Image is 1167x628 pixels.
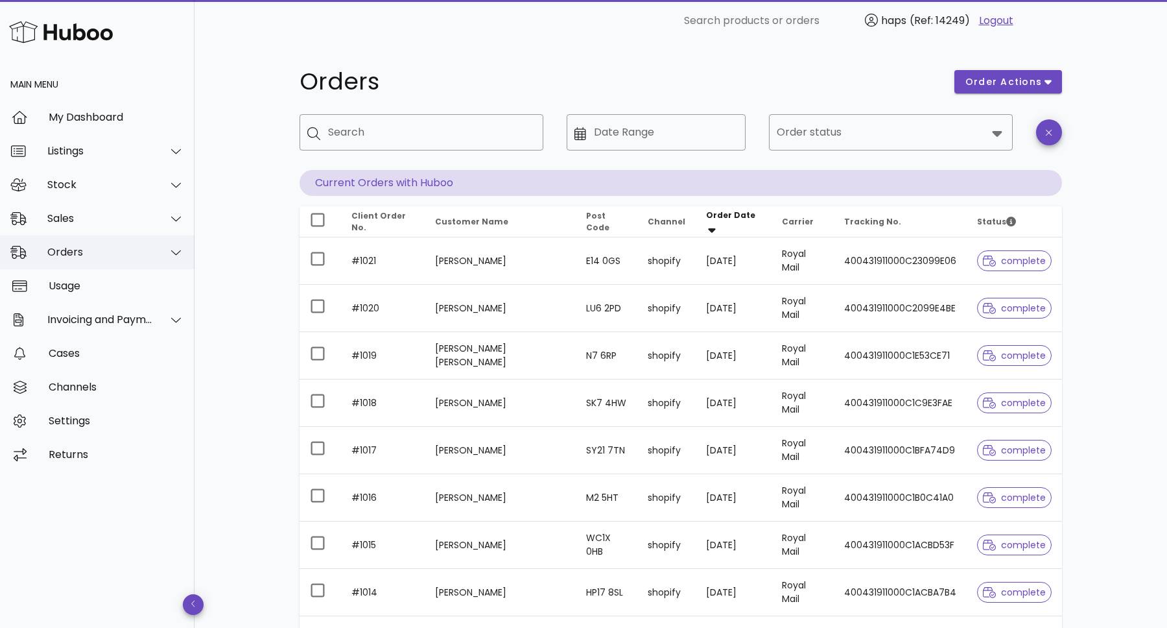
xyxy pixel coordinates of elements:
[772,206,834,237] th: Carrier
[341,285,425,332] td: #1020
[425,474,576,522] td: [PERSON_NAME]
[637,380,696,427] td: shopify
[341,237,425,285] td: #1021
[47,313,153,326] div: Invoicing and Payments
[425,206,576,237] th: Customer Name
[300,170,1062,196] p: Current Orders with Huboo
[576,237,637,285] td: E14 0GS
[983,446,1046,455] span: complete
[772,569,834,616] td: Royal Mail
[425,285,576,332] td: [PERSON_NAME]
[977,216,1016,227] span: Status
[47,178,153,191] div: Stock
[637,237,696,285] td: shopify
[834,380,967,427] td: 400431911000C1C9E3FAE
[425,427,576,474] td: [PERSON_NAME]
[425,380,576,427] td: [PERSON_NAME]
[648,216,685,227] span: Channel
[696,380,772,427] td: [DATE]
[341,474,425,522] td: #1016
[637,332,696,380] td: shopify
[49,415,184,427] div: Settings
[881,13,906,28] span: haps
[637,285,696,332] td: shopify
[576,380,637,427] td: SK7 4HW
[844,216,901,227] span: Tracking No.
[576,474,637,522] td: M2 5HT
[9,18,113,46] img: Huboo Logo
[341,206,425,237] th: Client Order No.
[49,448,184,461] div: Returns
[910,13,970,28] span: (Ref: 14249)
[983,493,1046,502] span: complete
[696,427,772,474] td: [DATE]
[769,114,1013,151] div: Order status
[49,347,184,359] div: Cases
[576,206,637,237] th: Post Code
[983,398,1046,407] span: complete
[637,206,696,237] th: Channel
[341,569,425,616] td: #1014
[983,304,1046,313] span: complete
[772,237,834,285] td: Royal Mail
[637,569,696,616] td: shopify
[300,70,939,93] h1: Orders
[696,285,772,332] td: [DATE]
[425,522,576,569] td: [PERSON_NAME]
[979,13,1013,29] a: Logout
[834,237,967,285] td: 400431911000C23099E06
[954,70,1062,93] button: order actions
[772,474,834,522] td: Royal Mail
[965,75,1043,89] span: order actions
[341,332,425,380] td: #1019
[696,206,772,237] th: Order Date: Sorted descending. Activate to remove sorting.
[772,427,834,474] td: Royal Mail
[834,522,967,569] td: 400431911000C1ACBD53F
[983,540,1046,549] span: complete
[706,210,755,221] span: Order Date
[637,474,696,522] td: shopify
[341,427,425,474] td: #1017
[772,285,834,332] td: Royal Mail
[983,351,1046,360] span: complete
[696,522,772,569] td: [DATE]
[696,332,772,380] td: [DATE]
[637,522,696,569] td: shopify
[47,145,153,157] div: Listings
[49,280,184,292] div: Usage
[782,216,814,227] span: Carrier
[341,380,425,427] td: #1018
[696,569,772,616] td: [DATE]
[435,216,508,227] span: Customer Name
[576,522,637,569] td: WC1X 0HB
[425,569,576,616] td: [PERSON_NAME]
[772,522,834,569] td: Royal Mail
[47,246,153,258] div: Orders
[49,381,184,393] div: Channels
[772,380,834,427] td: Royal Mail
[49,111,184,123] div: My Dashboard
[425,237,576,285] td: [PERSON_NAME]
[834,474,967,522] td: 400431911000C1B0C41A0
[696,474,772,522] td: [DATE]
[834,332,967,380] td: 400431911000C1E53CE71
[341,522,425,569] td: #1015
[576,427,637,474] td: SY21 7TN
[772,332,834,380] td: Royal Mail
[576,332,637,380] td: N7 6RP
[351,210,406,233] span: Client Order No.
[576,569,637,616] td: HP17 8SL
[586,210,609,233] span: Post Code
[576,285,637,332] td: LU6 2PD
[834,206,967,237] th: Tracking No.
[696,237,772,285] td: [DATE]
[47,212,153,224] div: Sales
[834,427,967,474] td: 400431911000C1BFA74D9
[967,206,1062,237] th: Status
[637,427,696,474] td: shopify
[834,285,967,332] td: 400431911000C2099E4BE
[425,332,576,380] td: [PERSON_NAME] [PERSON_NAME]
[983,588,1046,597] span: complete
[983,256,1046,265] span: complete
[834,569,967,616] td: 400431911000C1ACBA7B4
